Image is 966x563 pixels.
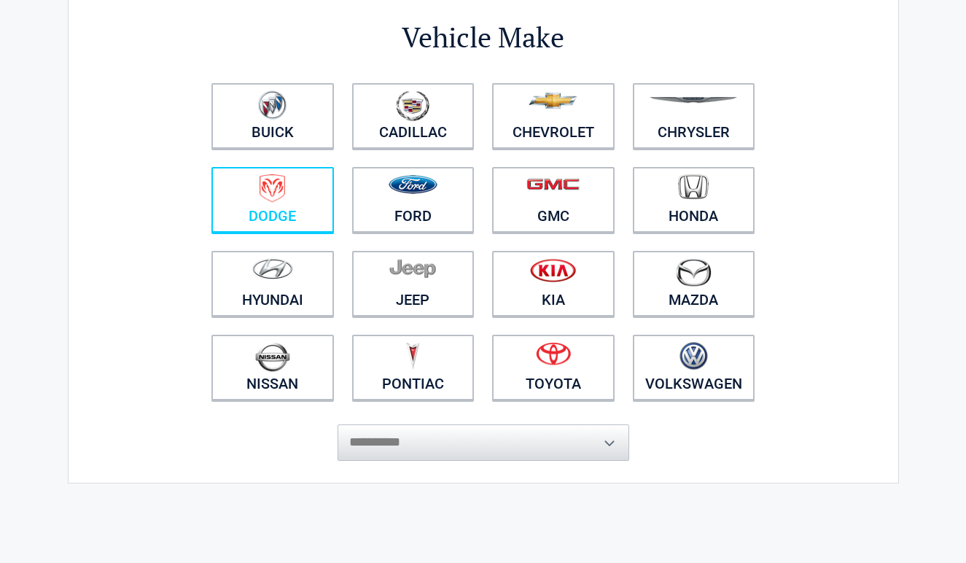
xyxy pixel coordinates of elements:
img: jeep [389,258,436,279]
img: volkswagen [679,342,708,370]
a: Cadillac [352,83,475,149]
h2: Vehicle Make [203,19,764,56]
a: Jeep [352,251,475,317]
img: cadillac [396,90,429,121]
img: hyundai [252,258,293,279]
img: mazda [675,258,712,287]
a: Ford [352,167,475,233]
img: ford [389,175,437,194]
a: Pontiac [352,335,475,400]
a: GMC [492,167,615,233]
img: chrysler [649,97,738,104]
img: buick [258,90,287,120]
a: Volkswagen [633,335,755,400]
img: pontiac [405,342,420,370]
a: Toyota [492,335,615,400]
img: toyota [536,342,571,365]
img: chevrolet [529,93,577,109]
a: Dodge [211,167,334,233]
img: gmc [526,178,580,190]
a: Mazda [633,251,755,317]
img: kia [530,258,576,282]
img: honda [678,174,709,200]
a: Chrysler [633,83,755,149]
a: Buick [211,83,334,149]
a: Hyundai [211,251,334,317]
a: Chevrolet [492,83,615,149]
img: nissan [255,342,290,372]
a: Kia [492,251,615,317]
a: Honda [633,167,755,233]
img: dodge [260,174,285,203]
a: Nissan [211,335,334,400]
